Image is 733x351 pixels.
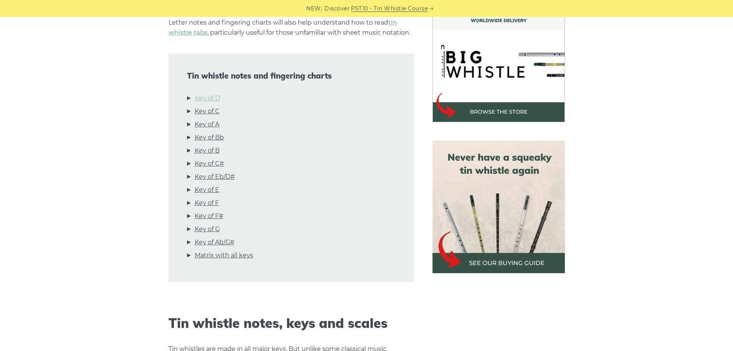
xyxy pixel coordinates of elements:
a: Key of Eb/D# [195,172,235,182]
a: PST10 - Tin Whistle Course [351,4,428,13]
a: Key of Ab/G# [195,237,234,247]
span: NEW: [306,4,322,13]
a: Key of F [195,198,219,208]
a: Key of Bb [195,133,224,143]
a: Key of G [195,224,220,234]
a: Key of F# [195,211,223,221]
a: Key of A [195,119,219,129]
h2: Tin whistle notes, keys and scales [169,316,414,331]
a: Key of D [195,93,220,103]
a: Key of C [195,106,220,116]
span: Discover [324,4,350,13]
a: Matrix with all keys [195,250,253,260]
a: Key of E [195,185,219,195]
a: Key of B [195,146,220,156]
span: Tin whistle notes and fingering charts [187,71,396,81]
img: tin whistle buying guide [432,141,565,273]
a: Key of C# [195,159,224,169]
